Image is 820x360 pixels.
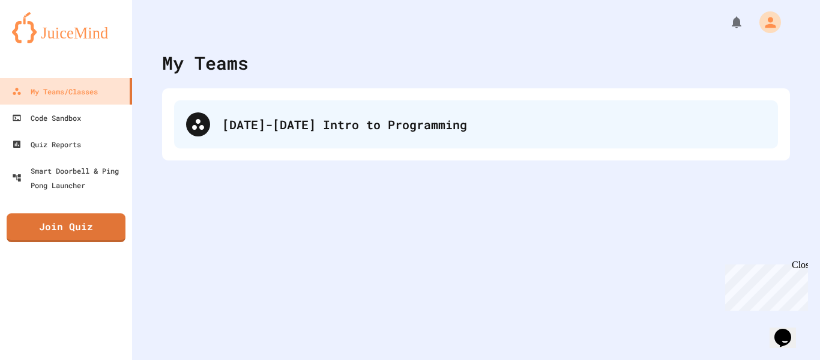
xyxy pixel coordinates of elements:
img: logo-orange.svg [12,12,120,43]
iframe: chat widget [770,312,808,348]
a: Join Quiz [7,213,125,242]
div: Code Sandbox [12,111,81,125]
div: My Teams/Classes [12,84,98,99]
div: My Teams [162,49,249,76]
div: Chat with us now!Close [5,5,83,76]
div: Quiz Reports [12,137,81,151]
div: [DATE]-[DATE] Intro to Programming [174,100,778,148]
div: My Account [747,8,784,36]
iframe: chat widget [720,260,808,311]
div: Smart Doorbell & Ping Pong Launcher [12,163,127,192]
div: My Notifications [707,12,747,32]
div: [DATE]-[DATE] Intro to Programming [222,115,766,133]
